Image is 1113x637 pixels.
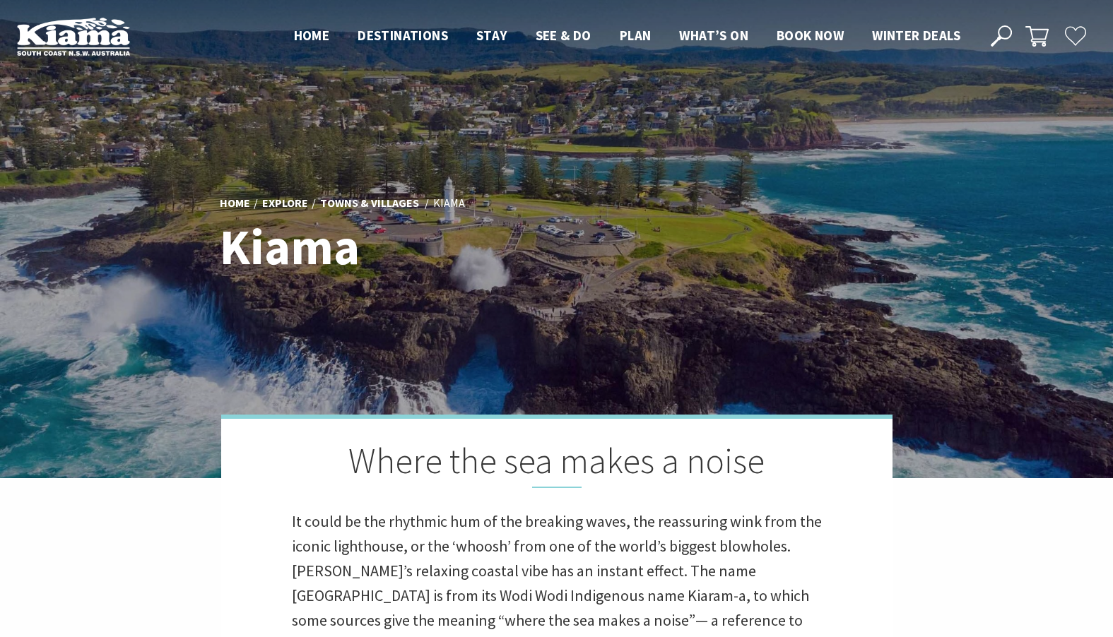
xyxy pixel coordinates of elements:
a: Home [220,196,250,211]
span: Home [294,27,330,44]
span: Destinations [358,27,448,44]
nav: Main Menu [280,25,974,48]
span: See & Do [536,27,591,44]
h2: Where the sea makes a noise [292,440,822,488]
span: Stay [476,27,507,44]
span: What’s On [679,27,748,44]
img: Kiama Logo [17,17,130,56]
a: Explore [262,196,308,211]
span: Book now [777,27,844,44]
span: Winter Deals [872,27,960,44]
h1: Kiama [220,220,619,274]
li: Kiama [433,194,465,213]
a: Towns & Villages [320,196,419,211]
span: Plan [620,27,652,44]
